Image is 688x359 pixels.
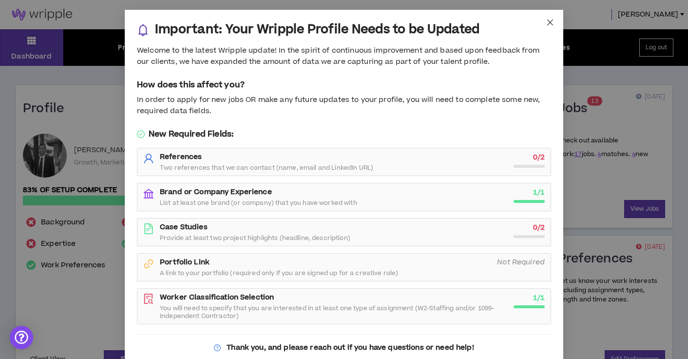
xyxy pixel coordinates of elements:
[160,222,208,232] strong: Case Studies
[160,187,272,197] strong: Brand or Company Experience
[160,234,350,242] span: Provide at least two project highlights (headline, description)
[546,19,554,26] span: close
[160,269,398,277] span: A link to your portfolio (required only If you are signed up for a creative role)
[137,95,551,117] div: In order to apply for new jobs OR make any future updates to your profile, you will need to compl...
[533,152,545,162] strong: 0 / 2
[160,164,373,172] span: Two references that we can contact (name, email and LinkedIn URL)
[537,10,563,36] button: Close
[160,292,274,302] strong: Worker Classification Selection
[10,326,33,349] div: Open Intercom Messenger
[143,223,154,234] span: file-text
[497,257,545,267] i: Not Required
[137,79,551,91] h5: How does this affect you?
[214,344,221,351] span: question-circle
[137,45,551,67] div: Welcome to the latest Wripple update! In the spirit of continuous improvement and based upon feed...
[160,304,508,320] span: You will need to specify that you are interested in at least one type of assignment (W2-Staffing ...
[143,188,154,199] span: bank
[137,130,145,138] span: check-circle
[533,222,545,233] strong: 0 / 2
[227,342,474,353] strong: Thank you, and please reach out if you have questions or need help!
[160,199,357,207] span: List at least one brand (or company) that you have worked with
[160,152,202,162] strong: References
[143,259,154,269] span: link
[533,293,545,303] strong: 1 / 1
[155,22,479,38] h3: Important: Your Wripple Profile Needs to be Updated
[137,128,551,140] h5: New Required Fields:
[160,257,210,267] strong: Portfolio Link
[533,187,545,198] strong: 1 / 1
[143,153,154,164] span: user
[137,24,149,36] span: bell
[143,294,154,304] span: file-search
